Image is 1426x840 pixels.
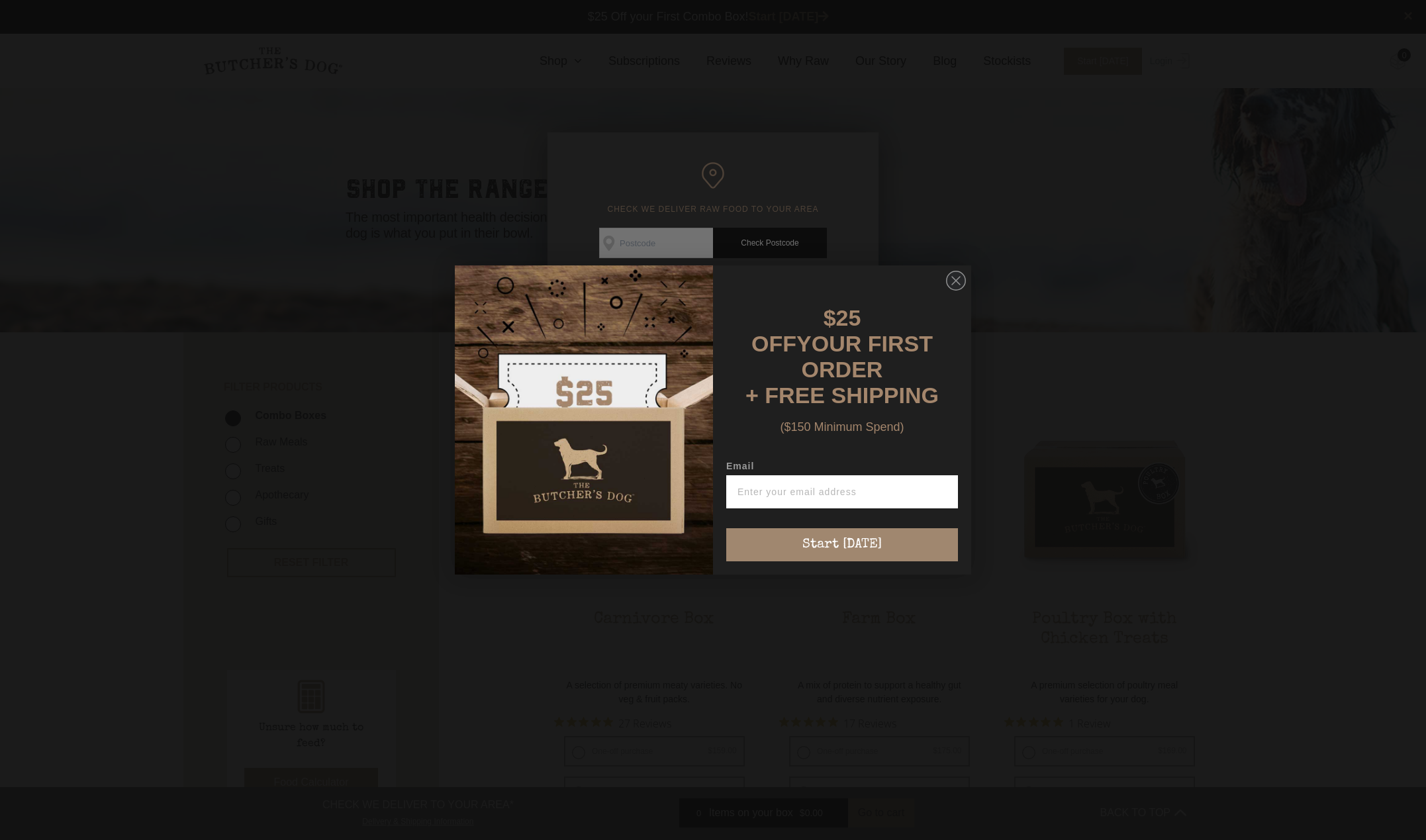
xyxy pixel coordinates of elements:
[751,305,861,356] span: $25 OFF
[726,528,958,561] button: Start [DATE]
[455,265,713,575] img: d0d537dc-5429-4832-8318-9955428ea0a1.jpeg
[726,475,958,508] input: Enter your email address
[726,461,958,475] label: Email
[946,271,966,291] button: Close dialog
[745,331,939,408] span: YOUR FIRST ORDER + FREE SHIPPING
[780,420,904,434] span: ($150 Minimum Spend)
